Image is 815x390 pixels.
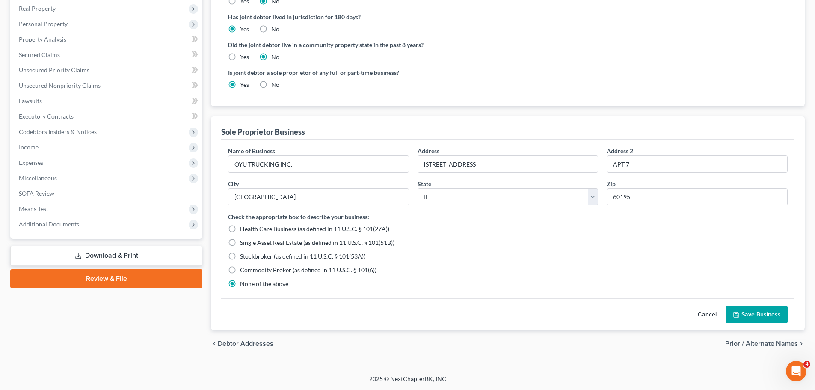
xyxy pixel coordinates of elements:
[211,340,218,347] i: chevron_left
[19,174,57,182] span: Miscellaneous
[240,53,249,61] label: Yes
[240,239,394,246] span: Single Asset Real Estate (as defined in 11 U.S.C. § 101(51B))
[228,12,788,21] label: Has joint debtor lived in jurisdiction for 180 days?
[19,51,60,58] span: Secured Claims
[798,340,805,347] i: chevron_right
[164,375,652,390] div: 2025 © NextChapterBK, INC
[228,212,369,221] label: Check the appropriate box to describe your business:
[19,190,54,197] span: SOFA Review
[228,189,409,205] input: Enter city..
[12,109,202,124] a: Executory Contracts
[19,82,101,89] span: Unsecured Nonpriority Claims
[19,20,68,27] span: Personal Property
[228,156,409,172] input: Enter name...
[19,205,48,212] span: Means Test
[607,188,788,205] input: XXXXX
[228,40,788,49] label: Did the joint debtor live in a community property state in the past 8 years?
[240,25,249,33] label: Yes
[19,143,39,151] span: Income
[12,47,202,63] a: Secured Claims
[19,128,97,135] span: Codebtors Insiders & Notices
[218,340,273,347] span: Debtor Addresses
[240,280,288,287] span: None of the above
[725,340,805,347] button: Prior / Alternate Names chevron_right
[271,25,279,33] label: No
[240,266,376,274] span: Commodity Broker (as defined in 11 U.S.C. § 101(6))
[688,306,726,323] button: Cancel
[19,159,43,166] span: Expenses
[725,340,798,347] span: Prior / Alternate Names
[19,5,56,12] span: Real Property
[418,146,439,155] label: Address
[240,253,365,260] span: Stockbroker (as defined in 11 U.S.C. § 101(53A))
[726,306,788,324] button: Save Business
[607,179,616,188] label: Zip
[19,97,42,104] span: Lawsuits
[607,156,787,172] input: --
[418,179,431,188] label: State
[12,186,202,201] a: SOFA Review
[12,93,202,109] a: Lawsuits
[19,113,74,120] span: Executory Contracts
[803,361,810,368] span: 4
[228,147,275,155] span: Name of Business
[786,361,806,381] iframe: Intercom live chat
[271,53,279,61] label: No
[228,179,239,188] label: City
[228,68,504,77] label: Is joint debtor a sole proprietor of any full or part-time business?
[19,66,89,74] span: Unsecured Priority Claims
[240,225,389,232] span: Health Care Business (as defined in 11 U.S.C. § 101(27A))
[10,269,202,288] a: Review & File
[10,246,202,266] a: Download & Print
[12,78,202,93] a: Unsecured Nonpriority Claims
[19,36,66,43] span: Property Analysis
[211,340,273,347] button: chevron_left Debtor Addresses
[19,220,79,228] span: Additional Documents
[607,146,633,155] label: Address 2
[418,156,598,172] input: Enter address...
[240,80,249,89] label: Yes
[221,127,305,137] div: Sole Proprietor Business
[12,32,202,47] a: Property Analysis
[271,80,279,89] label: No
[12,63,202,78] a: Unsecured Priority Claims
